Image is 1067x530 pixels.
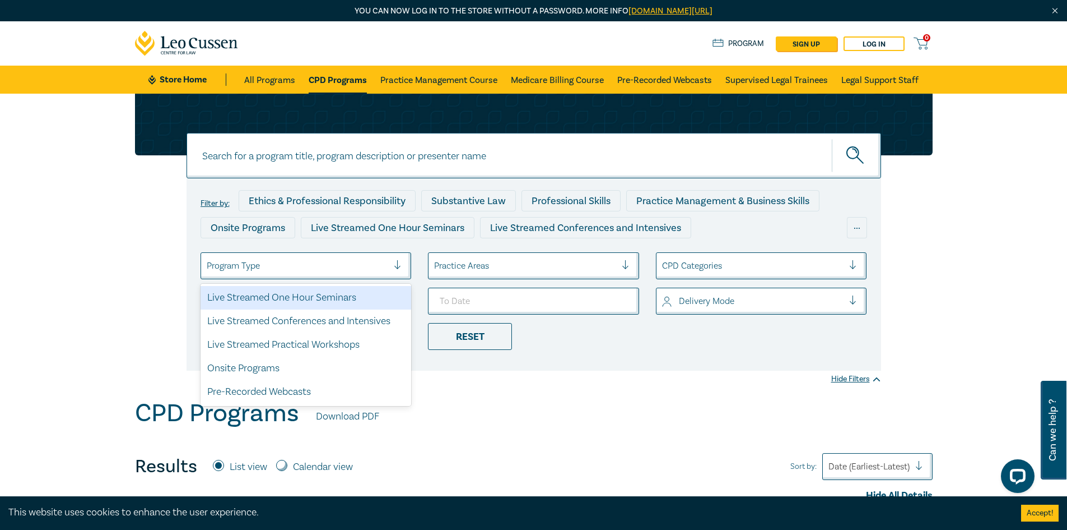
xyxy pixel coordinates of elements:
[480,217,691,238] div: Live Streamed Conferences and Intensives
[662,260,664,272] input: select
[380,66,497,94] a: Practice Management Course
[841,66,919,94] a: Legal Support Staff
[521,190,621,211] div: Professional Skills
[725,66,828,94] a: Supervised Legal Trainees
[201,357,412,380] div: Onsite Programs
[201,217,295,238] div: Onsite Programs
[428,288,639,315] input: To Date
[135,488,933,503] div: Hide All Details
[831,374,881,385] div: Hide Filters
[1021,505,1059,522] button: Accept cookies
[187,133,881,178] input: Search for a program title, program description or presenter name
[207,260,209,272] input: select
[384,244,512,265] div: Pre-Recorded Webcasts
[434,260,436,272] input: select
[1050,6,1060,16] img: Close
[148,73,226,86] a: Store Home
[776,36,837,51] a: sign up
[790,460,817,473] span: Sort by:
[135,399,299,428] h1: CPD Programs
[301,217,474,238] div: Live Streamed One Hour Seminars
[828,460,831,473] input: Sort by
[293,460,353,474] label: Calendar view
[135,455,197,478] h4: Results
[244,66,295,94] a: All Programs
[201,244,378,265] div: Live Streamed Practical Workshops
[617,66,712,94] a: Pre-Recorded Webcasts
[309,66,367,94] a: CPD Programs
[201,310,412,333] div: Live Streamed Conferences and Intensives
[511,66,604,94] a: Medicare Billing Course
[1047,388,1058,473] span: Can we help ?
[992,455,1039,502] iframe: LiveChat chat widget
[316,409,379,424] a: Download PDF
[646,244,749,265] div: National Programs
[239,190,416,211] div: Ethics & Professional Responsibility
[844,36,905,51] a: Log in
[201,286,412,310] div: Live Streamed One Hour Seminars
[8,505,1004,520] div: This website uses cookies to enhance the user experience.
[428,323,512,350] div: Reset
[201,333,412,357] div: Live Streamed Practical Workshops
[201,199,230,208] label: Filter by:
[230,460,267,474] label: List view
[626,190,819,211] div: Practice Management & Business Skills
[135,5,933,17] p: You can now log in to the store without a password. More info
[421,190,516,211] div: Substantive Law
[712,38,765,50] a: Program
[628,6,712,16] a: [DOMAIN_NAME][URL]
[923,34,930,42] span: 0
[518,244,641,265] div: 10 CPD Point Packages
[847,217,867,238] div: ...
[662,295,664,307] input: select
[201,380,412,404] div: Pre-Recorded Webcasts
